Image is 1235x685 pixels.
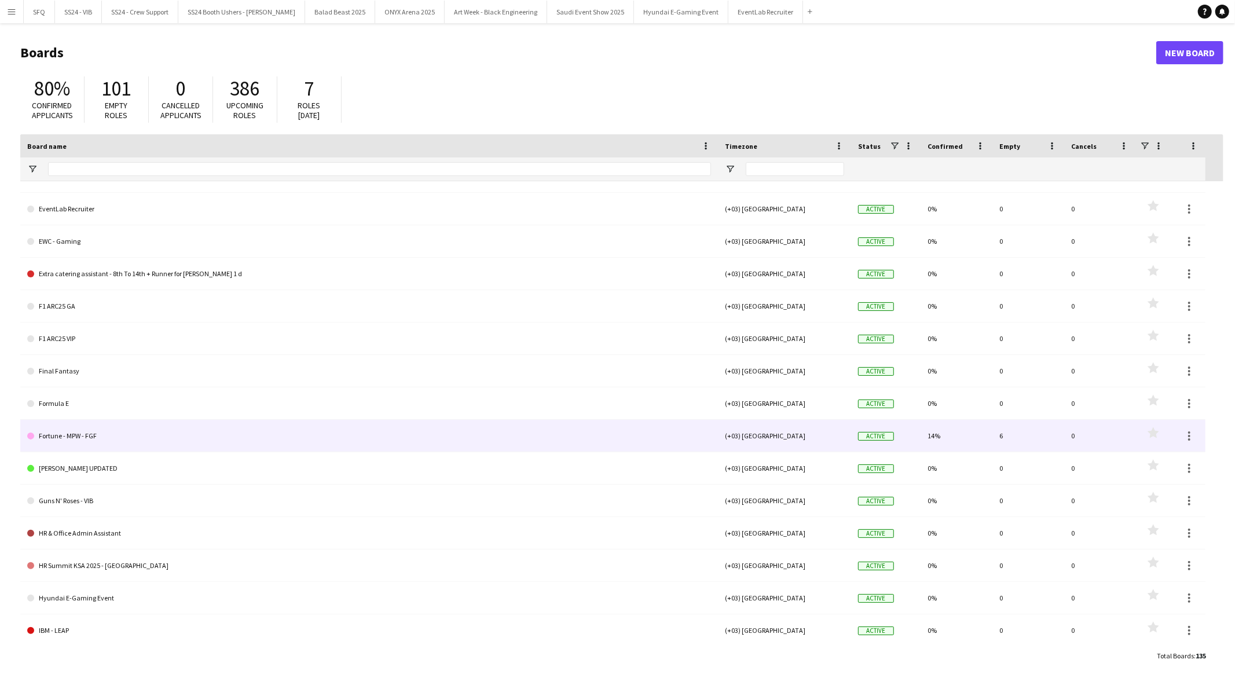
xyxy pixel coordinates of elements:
[858,627,894,635] span: Active
[858,142,881,151] span: Status
[718,614,851,646] div: (+03) [GEOGRAPHIC_DATA]
[921,485,992,517] div: 0%
[858,432,894,441] span: Active
[858,270,894,279] span: Active
[27,258,711,290] a: Extra catering assistant - 8th To 14th + Runner for [PERSON_NAME] 1 d
[1064,387,1136,419] div: 0
[1156,41,1223,64] a: New Board
[1064,258,1136,290] div: 0
[992,387,1064,419] div: 0
[921,290,992,322] div: 0%
[718,323,851,354] div: (+03) [GEOGRAPHIC_DATA]
[921,258,992,290] div: 0%
[921,550,992,581] div: 0%
[27,420,711,452] a: Fortune - MPW - FGF
[858,367,894,376] span: Active
[858,464,894,473] span: Active
[921,452,992,484] div: 0%
[921,193,992,225] div: 0%
[858,205,894,214] span: Active
[921,420,992,452] div: 14%
[298,100,321,120] span: Roles [DATE]
[992,582,1064,614] div: 0
[1196,651,1206,660] span: 135
[24,1,55,23] button: SFQ
[27,387,711,420] a: Formula E
[27,142,67,151] span: Board name
[921,517,992,549] div: 0%
[858,237,894,246] span: Active
[718,258,851,290] div: (+03) [GEOGRAPHIC_DATA]
[921,582,992,614] div: 0%
[1064,452,1136,484] div: 0
[27,550,711,582] a: HR Summit KSA 2025 - [GEOGRAPHIC_DATA]
[858,497,894,505] span: Active
[718,387,851,419] div: (+03) [GEOGRAPHIC_DATA]
[1064,614,1136,646] div: 0
[34,76,70,101] span: 80%
[992,193,1064,225] div: 0
[105,100,128,120] span: Empty roles
[27,452,711,485] a: [PERSON_NAME] UPDATED
[992,614,1064,646] div: 0
[1157,651,1194,660] span: Total Boards
[992,258,1064,290] div: 0
[27,225,711,258] a: EWC - Gaming
[928,142,963,151] span: Confirmed
[305,1,375,23] button: Balad Beast 2025
[27,323,711,355] a: F1 ARC25 VIP
[718,420,851,452] div: (+03) [GEOGRAPHIC_DATA]
[921,225,992,257] div: 0%
[1064,355,1136,387] div: 0
[27,582,711,614] a: Hyundai E-Gaming Event
[921,355,992,387] div: 0%
[858,562,894,570] span: Active
[547,1,634,23] button: Saudi Event Show 2025
[992,323,1064,354] div: 0
[858,529,894,538] span: Active
[445,1,547,23] button: Art Week - Black Engineering
[718,290,851,322] div: (+03) [GEOGRAPHIC_DATA]
[27,193,711,225] a: EventLab Recruiter
[921,323,992,354] div: 0%
[1064,550,1136,581] div: 0
[634,1,728,23] button: Hyundai E-Gaming Event
[27,290,711,323] a: F1 ARC25 GA
[1064,193,1136,225] div: 0
[992,550,1064,581] div: 0
[48,162,711,176] input: Board name Filter Input
[230,76,260,101] span: 386
[728,1,803,23] button: EventLab Recruiter
[718,517,851,549] div: (+03) [GEOGRAPHIC_DATA]
[718,225,851,257] div: (+03) [GEOGRAPHIC_DATA]
[27,517,711,550] a: HR & Office Admin Assistant
[725,142,757,151] span: Timezone
[1071,142,1097,151] span: Cancels
[1064,582,1136,614] div: 0
[992,355,1064,387] div: 0
[27,164,38,174] button: Open Filter Menu
[718,452,851,484] div: (+03) [GEOGRAPHIC_DATA]
[27,355,711,387] a: Final Fantasy
[921,614,992,646] div: 0%
[27,485,711,517] a: Guns N' Roses - VIB
[1064,420,1136,452] div: 0
[718,485,851,517] div: (+03) [GEOGRAPHIC_DATA]
[858,335,894,343] span: Active
[1064,290,1136,322] div: 0
[102,1,178,23] button: SS24 - Crew Support
[32,100,73,120] span: Confirmed applicants
[992,225,1064,257] div: 0
[992,290,1064,322] div: 0
[718,582,851,614] div: (+03) [GEOGRAPHIC_DATA]
[176,76,186,101] span: 0
[375,1,445,23] button: ONYX Arena 2025
[718,550,851,581] div: (+03) [GEOGRAPHIC_DATA]
[746,162,844,176] input: Timezone Filter Input
[725,164,735,174] button: Open Filter Menu
[178,1,305,23] button: SS24 Booth Ushers - [PERSON_NAME]
[992,517,1064,549] div: 0
[858,400,894,408] span: Active
[160,100,201,120] span: Cancelled applicants
[999,142,1020,151] span: Empty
